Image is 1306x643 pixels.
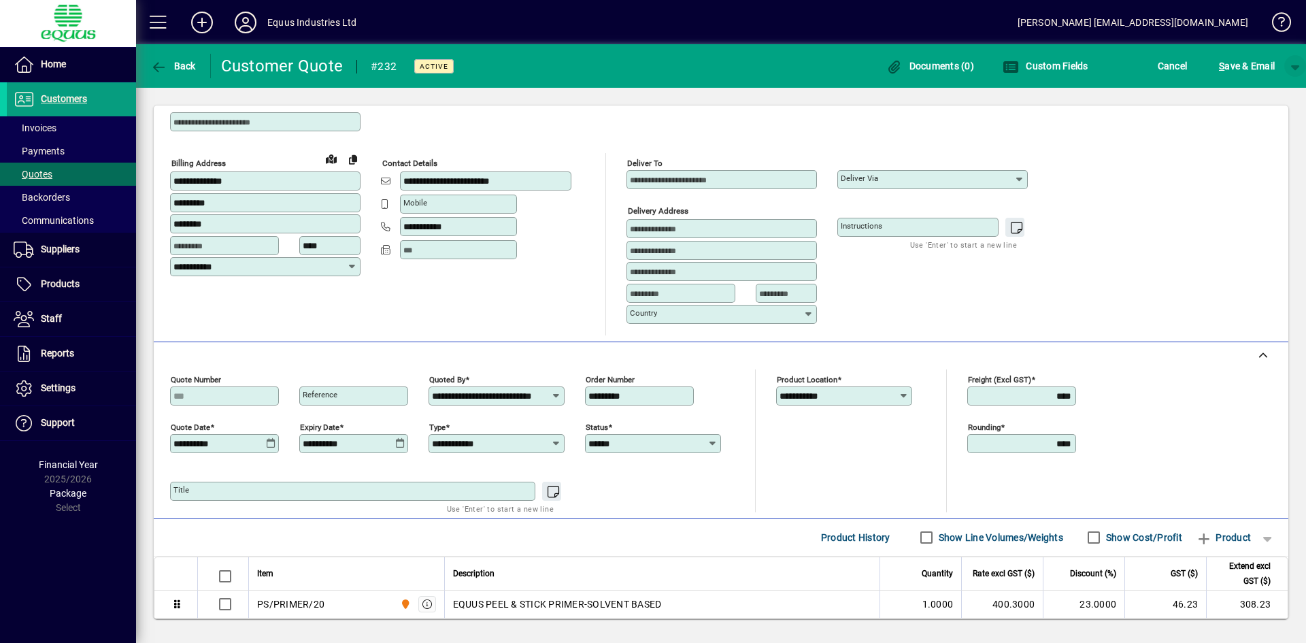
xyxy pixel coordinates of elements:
span: Item [257,566,273,581]
span: Custom Fields [1003,61,1088,71]
a: Communications [7,209,136,232]
span: Invoices [14,122,56,133]
button: Documents (0) [882,54,977,78]
td: 23.0000 [1043,591,1124,619]
span: Products [41,278,80,289]
mat-label: Freight (excl GST) [968,374,1031,384]
button: Profile [224,10,267,35]
span: S [1219,61,1224,71]
span: Suppliers [41,244,80,254]
mat-label: Title [173,485,189,495]
span: Rate excl GST ($) [973,566,1035,581]
mat-label: Rounding [968,422,1001,431]
a: Support [7,406,136,440]
div: #232 [371,56,397,78]
a: Invoices [7,116,136,139]
span: Documents (0) [886,61,974,71]
span: Description [453,566,495,581]
span: Financial Year [39,459,98,470]
span: Product [1196,527,1251,548]
mat-label: Reference [303,390,337,399]
div: Customer Quote [221,55,344,77]
td: 308.23 [1206,591,1288,619]
span: Home [41,59,66,69]
span: Discount (%) [1070,566,1116,581]
button: Save & Email [1212,54,1282,78]
span: Quotes [14,169,52,180]
span: Settings [41,382,76,393]
mat-label: Order number [586,374,635,384]
button: Product [1189,525,1258,550]
span: Cancel [1158,55,1188,77]
span: Package [50,488,86,499]
mat-hint: Use 'Enter' to start a new line [910,237,1017,252]
mat-label: Mobile [403,198,427,208]
span: ave & Email [1219,55,1275,77]
mat-label: Quote number [171,374,221,384]
span: Backorders [14,192,70,203]
mat-label: Deliver To [627,159,663,168]
app-page-header-button: Back [136,54,211,78]
div: 400.3000 [970,597,1035,611]
button: Cancel [1154,54,1191,78]
a: Settings [7,372,136,406]
span: Customers [41,93,87,104]
button: Add [180,10,224,35]
a: Backorders [7,186,136,209]
span: 4S SOUTHERN [397,597,412,612]
div: [PERSON_NAME] [EMAIL_ADDRESS][DOMAIN_NAME] [1018,12,1248,33]
a: View on map [320,148,342,169]
a: Suppliers [7,233,136,267]
a: Staff [7,302,136,336]
mat-label: Deliver via [841,174,878,183]
td: 46.23 [1124,591,1206,619]
div: PS/PRIMER/20 [257,597,324,611]
span: Staff [41,313,62,324]
label: Show Line Volumes/Weights [936,531,1063,544]
button: Copy to Delivery address [342,148,364,170]
span: 1.0000 [922,597,954,611]
mat-label: Status [586,422,608,431]
mat-label: Quote date [171,422,210,431]
span: Quantity [922,566,953,581]
span: EQUUS PEEL & STICK PRIMER-SOLVENT BASED [453,597,662,611]
mat-label: Expiry date [300,422,339,431]
span: Extend excl GST ($) [1215,559,1271,589]
button: Custom Fields [999,54,1092,78]
mat-label: Product location [777,374,837,384]
span: Back [150,61,196,71]
span: Support [41,417,75,428]
a: Payments [7,139,136,163]
span: Communications [14,215,94,226]
a: Home [7,48,136,82]
div: Equus Industries Ltd [267,12,357,33]
button: Back [147,54,199,78]
label: Show Cost/Profit [1103,531,1182,544]
a: Knowledge Base [1262,3,1289,47]
span: Active [420,62,448,71]
a: Reports [7,337,136,371]
mat-label: Country [630,308,657,318]
span: GST ($) [1171,566,1198,581]
a: Quotes [7,163,136,186]
mat-hint: Use 'Enter' to start a new line [447,501,554,516]
span: Product History [821,527,890,548]
span: Reports [41,348,74,359]
span: Payments [14,146,65,156]
button: Product History [816,525,896,550]
a: Products [7,267,136,301]
mat-label: Quoted by [429,374,465,384]
mat-label: Instructions [841,221,882,231]
mat-label: Type [429,422,446,431]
